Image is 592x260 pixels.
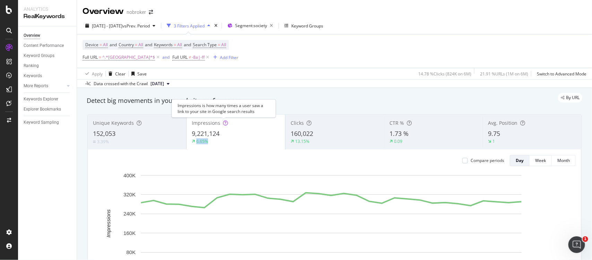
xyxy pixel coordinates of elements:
[164,20,213,31] button: 3 Filters Applied
[24,119,59,126] div: Keyword Sampling
[105,209,111,237] text: Impressions
[83,20,158,31] button: [DATE] - [DATE]vsPrev. Period
[162,54,170,60] button: and
[218,42,220,48] span: =
[93,141,96,143] img: Equal
[115,71,126,77] div: Clear
[92,71,103,77] div: Apply
[295,138,309,144] div: 13.15%
[97,139,109,145] div: 3.39%
[390,120,404,126] span: CTR %
[93,120,134,126] span: Unique Keywords
[488,120,518,126] span: Avg. Position
[193,42,217,48] span: Search Type
[24,42,72,49] a: Content Performance
[148,80,172,88] button: [DATE]
[24,62,39,70] div: Ranking
[235,23,267,29] span: Segment: society
[568,236,585,253] iframe: Intercom live chat
[174,23,205,29] div: 3 Filters Applied
[24,82,65,90] a: More Reports
[127,9,146,16] div: nobroker
[138,40,143,50] span: All
[123,230,136,236] text: 160K
[145,42,152,48] span: and
[390,129,409,138] span: 1.73 %
[149,10,153,15] div: arrow-right-arrow-left
[24,72,42,80] div: Keywords
[192,120,220,126] span: Impressions
[24,82,48,90] div: More Reports
[154,42,173,48] span: Keywords
[510,155,530,166] button: Day
[537,71,586,77] div: Switch to Advanced Mode
[151,81,164,87] span: 2025 Jul. 7th
[418,71,471,77] div: 14.78 % Clicks ( 824K on 6M )
[172,54,188,60] span: Full URL
[99,54,101,60] span: =
[122,23,150,29] span: vs Prev. Period
[282,20,326,31] button: Keyword Groups
[106,68,126,79] button: Clear
[83,6,124,17] div: Overview
[100,42,102,48] span: =
[24,32,40,39] div: Overview
[83,68,103,79] button: Apply
[530,155,552,166] button: Week
[123,211,136,217] text: 240K
[24,96,58,103] div: Keywords Explorer
[24,119,72,126] a: Keyword Sampling
[24,106,72,113] a: Explorer Bookmarks
[221,40,226,50] span: All
[220,55,239,60] div: Add Filter
[192,52,205,62] span: -8a|-ff
[211,53,239,62] button: Add Filter
[103,40,108,50] span: All
[123,192,136,197] text: 320K
[24,13,71,21] div: RealKeywords
[129,68,147,79] button: Save
[184,42,191,48] span: and
[291,120,304,126] span: Clicks
[83,54,98,60] span: Full URL
[172,99,276,117] div: Impressions is how many times a user saw a link to your site in Google search results
[535,157,546,163] div: Week
[85,42,98,48] span: Device
[174,42,176,48] span: =
[94,81,148,87] div: Data crossed with the Crawl
[24,42,64,49] div: Content Performance
[137,71,147,77] div: Save
[93,129,115,138] span: 152,053
[516,157,524,163] div: Day
[135,42,137,48] span: =
[24,6,71,13] div: Analytics
[471,157,504,163] div: Compare periods
[192,129,220,138] span: 9,221,124
[552,155,576,166] button: Month
[24,72,72,80] a: Keywords
[126,249,136,255] text: 80K
[213,22,219,29] div: times
[110,42,117,48] span: and
[558,93,582,103] div: legacy label
[291,129,313,138] span: 160,022
[534,68,586,79] button: Switch to Advanced Mode
[123,172,136,178] text: 400K
[488,129,500,138] span: 9.75
[583,236,588,242] span: 1
[291,23,323,29] div: Keyword Groups
[24,62,72,70] a: Ranking
[394,138,403,144] div: 0.09
[189,54,191,60] span: ≠
[566,96,580,100] span: By URL
[557,157,570,163] div: Month
[102,52,155,62] span: ^.*[GEOGRAPHIC_DATA]*$
[480,71,528,77] div: 21.91 % URLs ( 1M on 6M )
[24,96,72,103] a: Keywords Explorer
[493,138,495,144] div: 1
[119,42,134,48] span: Country
[24,52,72,59] a: Keyword Groups
[177,40,182,50] span: All
[24,106,61,113] div: Explorer Bookmarks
